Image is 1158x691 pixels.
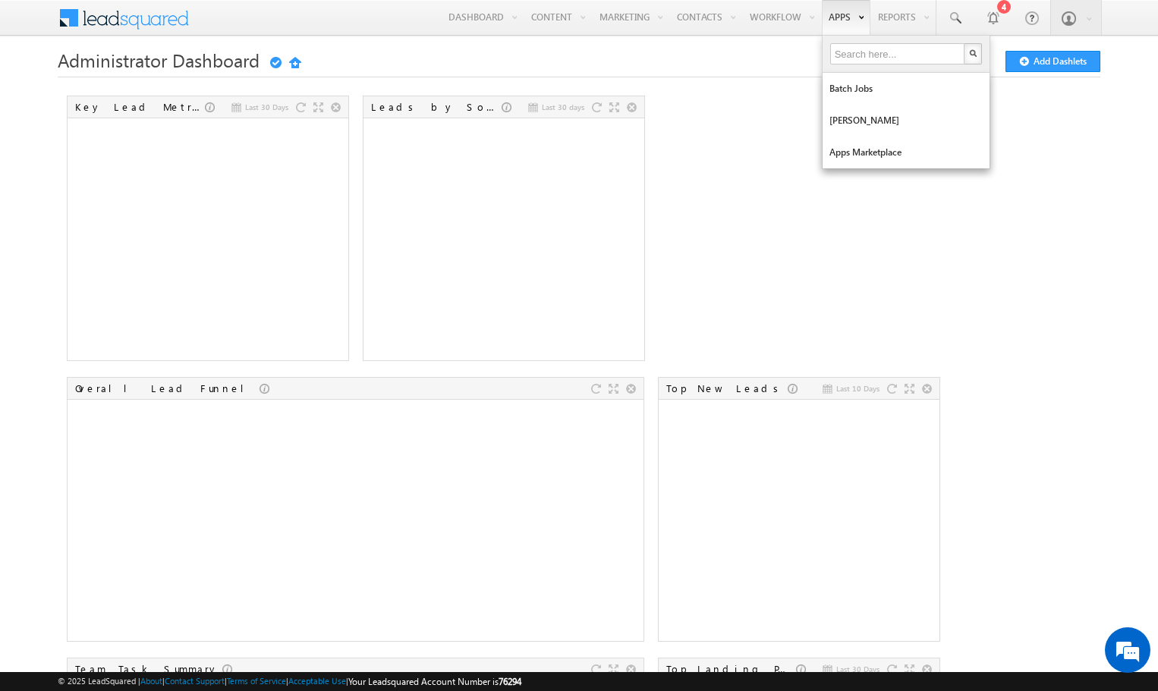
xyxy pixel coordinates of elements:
a: Apps Marketplace [823,137,990,168]
span: Last 10 Days [836,382,880,395]
div: Minimize live chat window [249,8,285,44]
span: 76294 [499,676,521,687]
a: Terms of Service [227,676,286,686]
input: Search here... [830,43,967,64]
a: Batch Jobs [823,73,990,105]
div: Top New Leads [666,382,788,395]
span: Last 30 Days [836,662,880,676]
img: Search [969,49,977,57]
span: Administrator Dashboard [58,48,260,72]
div: Leads by Sources [371,100,502,114]
div: Team Task Summary [75,662,222,676]
a: About [140,676,162,686]
span: Last 30 days [542,100,584,114]
a: Contact Support [165,676,225,686]
img: d_60004797649_company_0_60004797649 [26,80,64,99]
div: Chat with us now [79,80,255,99]
span: Last 30 Days [245,100,288,114]
div: Top Landing Pages [666,662,796,676]
div: Overall Lead Funnel [75,382,260,395]
em: Start Chat [206,467,275,488]
a: Acceptable Use [288,676,346,686]
span: © 2025 LeadSquared | | | | | [58,674,521,689]
a: [PERSON_NAME] [823,105,990,137]
textarea: Type your message and hit 'Enter' [20,140,277,454]
div: Key Lead Metrics [75,100,205,114]
button: Add Dashlets [1005,51,1100,72]
span: Your Leadsquared Account Number is [348,676,521,687]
